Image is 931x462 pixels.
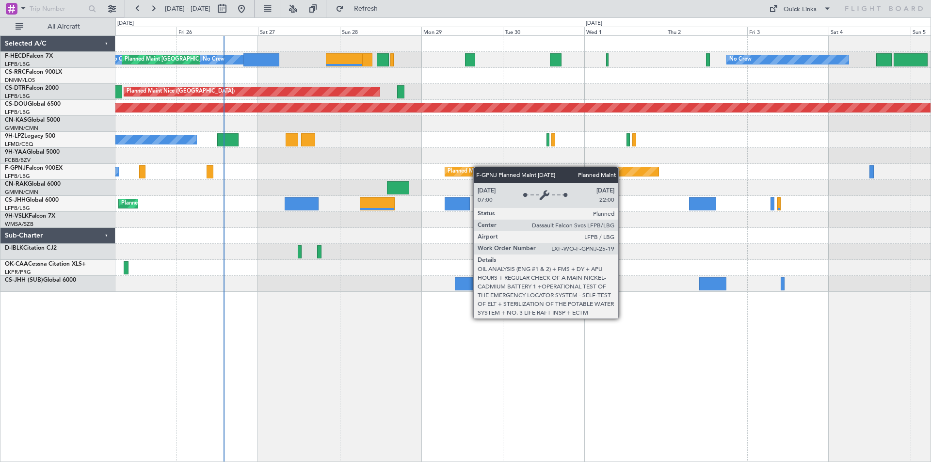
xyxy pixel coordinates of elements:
[5,133,24,139] span: 9H-LPZ
[5,117,27,123] span: CN-KAS
[584,27,666,35] div: Wed 1
[764,1,836,16] button: Quick Links
[747,27,829,35] div: Fri 3
[5,165,63,171] a: F-GPNJFalcon 900EX
[5,221,33,228] a: WMSA/SZB
[117,19,134,28] div: [DATE]
[784,5,817,15] div: Quick Links
[177,27,258,35] div: Fri 26
[346,5,386,12] span: Refresh
[258,27,339,35] div: Sat 27
[5,93,30,100] a: LFPB/LBG
[421,27,503,35] div: Mon 29
[503,27,584,35] div: Tue 30
[5,85,26,91] span: CS-DTR
[5,69,62,75] a: CS-RRCFalcon 900LX
[30,1,85,16] input: Trip Number
[586,19,602,28] div: [DATE]
[11,19,105,34] button: All Aircraft
[340,27,421,35] div: Sun 28
[5,165,26,171] span: F-GPNJ
[25,23,102,30] span: All Aircraft
[5,197,26,203] span: CS-JHH
[203,52,225,67] div: No Crew
[127,84,235,99] div: Planned Maint Nice ([GEOGRAPHIC_DATA])
[729,52,752,67] div: No Crew
[5,197,59,203] a: CS-JHHGlobal 6000
[5,157,31,164] a: FCBB/BZV
[5,269,31,276] a: LKPR/PRG
[95,27,177,35] div: Thu 25
[5,181,28,187] span: CN-RAK
[5,117,60,123] a: CN-KASGlobal 5000
[5,85,59,91] a: CS-DTRFalcon 2000
[165,4,210,13] span: [DATE] - [DATE]
[448,164,600,179] div: Planned Maint [GEOGRAPHIC_DATA] ([GEOGRAPHIC_DATA])
[5,53,26,59] span: F-HECD
[125,52,277,67] div: Planned Maint [GEOGRAPHIC_DATA] ([GEOGRAPHIC_DATA])
[5,277,76,283] a: CS-JHH (SUB)Global 6000
[5,213,29,219] span: 9H-VSLK
[5,101,61,107] a: CS-DOUGlobal 6500
[5,277,43,283] span: CS-JHH (SUB)
[5,69,26,75] span: CS-RRC
[5,173,30,180] a: LFPB/LBG
[331,1,389,16] button: Refresh
[5,149,60,155] a: 9H-YAAGlobal 5000
[666,27,747,35] div: Thu 2
[5,77,35,84] a: DNMM/LOS
[5,109,30,116] a: LFPB/LBG
[5,149,27,155] span: 9H-YAA
[5,189,38,196] a: GMMN/CMN
[829,27,910,35] div: Sat 4
[5,61,30,68] a: LFPB/LBG
[5,213,55,219] a: 9H-VSLKFalcon 7X
[5,245,23,251] span: D-IBLK
[5,101,28,107] span: CS-DOU
[5,205,30,212] a: LFPB/LBG
[5,261,86,267] a: OK-CAACessna Citation XLS+
[5,133,55,139] a: 9H-LPZLegacy 500
[5,181,61,187] a: CN-RAKGlobal 6000
[121,196,274,211] div: Planned Maint [GEOGRAPHIC_DATA] ([GEOGRAPHIC_DATA])
[5,141,33,148] a: LFMD/CEQ
[5,261,28,267] span: OK-CAA
[5,245,57,251] a: D-IBLKCitation CJ2
[5,125,38,132] a: GMMN/CMN
[5,53,53,59] a: F-HECDFalcon 7X
[110,52,132,67] div: No Crew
